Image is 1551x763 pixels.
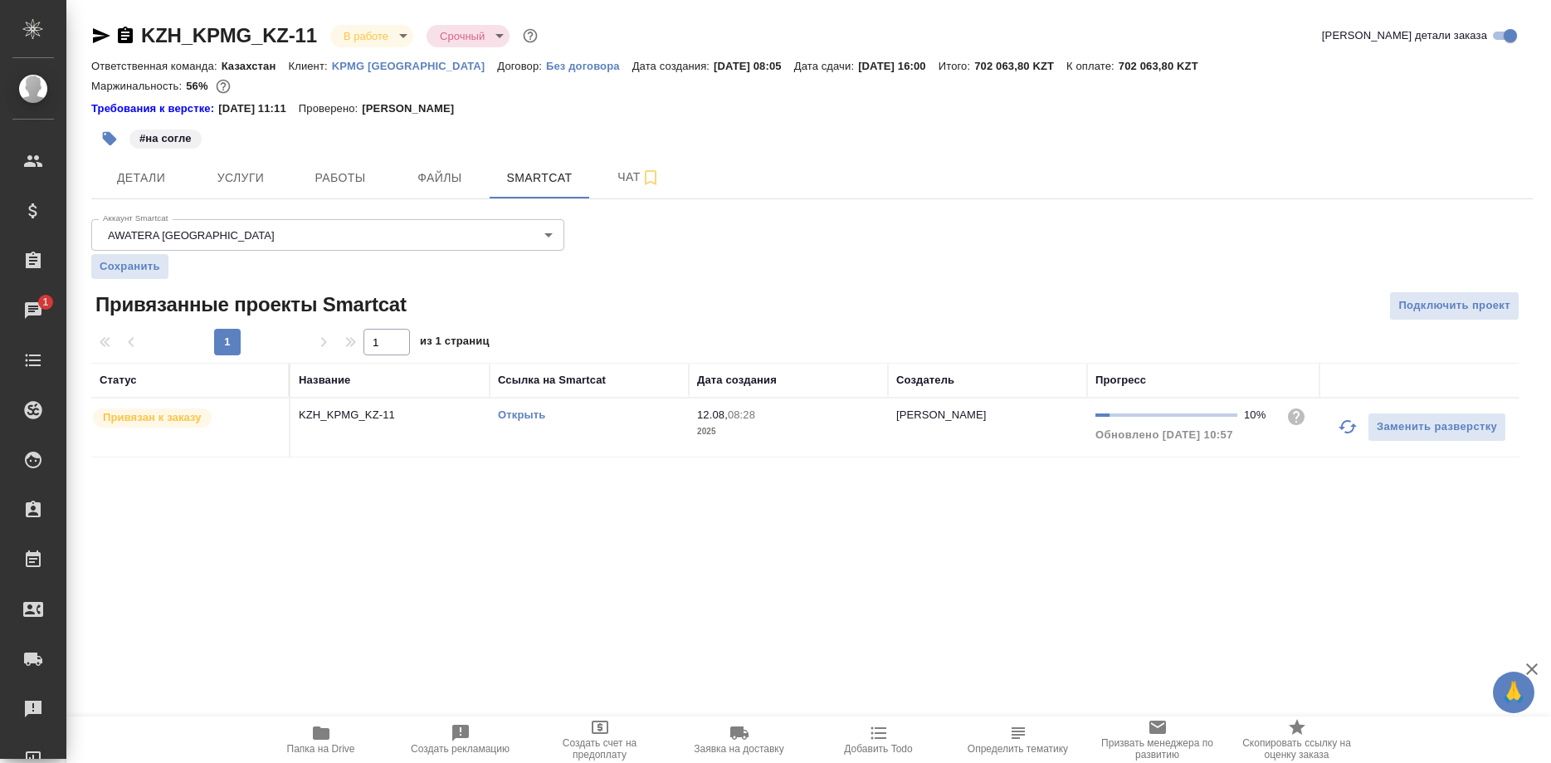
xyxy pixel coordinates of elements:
div: 10% [1244,407,1273,423]
span: Заменить разверстку [1377,418,1497,437]
p: 12.08, [697,408,728,421]
span: Услуги [201,168,280,188]
p: [PERSON_NAME] [362,100,466,117]
button: Срочный [435,29,490,43]
a: KZH_KPMG_KZ-11 [141,24,317,46]
span: Работы [300,168,380,188]
span: 1 [32,294,58,311]
div: AWATERA [GEOGRAPHIC_DATA] [91,219,564,251]
span: на согле [128,130,203,144]
div: Создатель [896,372,954,389]
p: [DATE] 16:00 [858,60,939,72]
p: 08:28 [728,408,755,421]
a: KPMG [GEOGRAPHIC_DATA] [332,58,498,72]
div: Дата создания [697,372,777,389]
p: KZH_KPMG_KZ-11 [299,407,481,423]
p: 702 063,80 KZT [1119,60,1211,72]
p: [DATE] 08:05 [714,60,794,72]
p: К оплате: [1066,60,1119,72]
span: Чат [599,167,679,188]
p: [PERSON_NAME] [896,408,987,421]
button: Скопировать ссылку [115,26,135,46]
a: Требования к верстке: [91,100,218,117]
button: В работе [339,29,393,43]
p: Маржинальность: [91,80,186,92]
span: 🙏 [1500,675,1528,710]
p: Дата сдачи: [794,60,858,72]
p: Без договора [546,60,632,72]
p: Привязан к заказу [103,409,202,426]
div: Статус [100,372,137,389]
a: 1 [4,290,62,331]
div: Нажми, чтобы открыть папку с инструкцией [91,100,218,117]
button: Скопировать ссылку для ЯМессенджера [91,26,111,46]
button: Обновить прогресс [1328,407,1368,447]
a: Открыть [498,408,545,421]
div: В работе [427,25,510,47]
p: 56% [186,80,212,92]
span: Сохранить [100,258,160,275]
p: Итого: [939,60,974,72]
button: 42277.40 RUB; [212,76,234,97]
p: Дата создания: [632,60,714,72]
p: KPMG [GEOGRAPHIC_DATA] [332,60,498,72]
p: Договор: [497,60,546,72]
button: Сохранить [91,254,168,279]
p: Клиент: [288,60,331,72]
span: [PERSON_NAME] детали заказа [1322,27,1487,44]
p: [DATE] 11:11 [218,100,299,117]
span: из 1 страниц [420,331,490,355]
span: Файлы [400,168,480,188]
p: Проверено: [299,100,363,117]
svg: Подписаться [641,168,661,188]
button: 🙏 [1493,672,1534,713]
div: Название [299,372,350,389]
span: Smartcat [500,168,579,188]
div: Прогресс [1095,372,1146,389]
button: Добавить тэг [91,120,128,157]
div: В работе [330,25,413,47]
p: Ответственная команда: [91,60,222,72]
span: Детали [101,168,181,188]
p: #на согле [139,130,192,147]
button: Доп статусы указывают на важность/срочность заказа [519,25,541,46]
p: 702 063,80 KZT [974,60,1066,72]
button: Подключить проект [1389,291,1519,320]
span: Привязанные проекты Smartcat [91,291,407,318]
button: Заменить разверстку [1368,413,1506,442]
p: 2025 [697,423,880,440]
a: Без договора [546,58,632,72]
button: AWATERA [GEOGRAPHIC_DATA] [103,228,280,242]
p: Казахстан [222,60,289,72]
span: Подключить проект [1398,296,1510,315]
span: Обновлено [DATE] 10:57 [1095,428,1233,441]
div: Ссылка на Smartcat [498,372,606,389]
